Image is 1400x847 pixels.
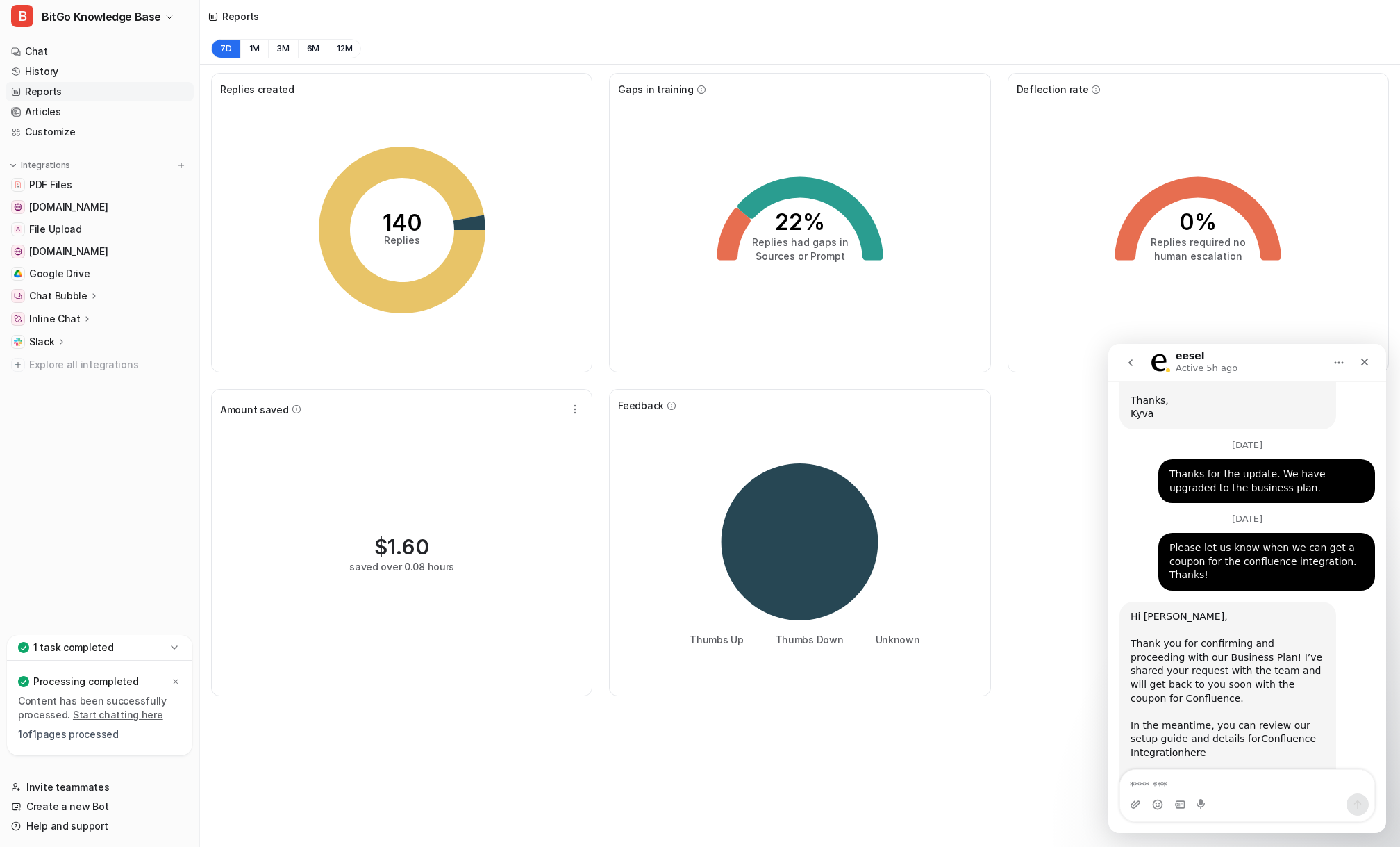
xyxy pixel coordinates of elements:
a: Reports [6,82,194,101]
span: [DOMAIN_NAME] [29,200,108,214]
img: Inline Chat [14,315,22,323]
button: 12M [328,39,361,58]
button: 3M [268,39,298,58]
a: Articles [6,102,194,122]
div: Thank you for confirming and proceeding with our Business Plan! I’ve shared your request with the... [22,293,217,375]
img: Slack [14,338,22,346]
li: Thumbs Up [680,632,743,647]
a: developers.bitgo.com[DOMAIN_NAME] [6,197,194,217]
iframe: Intercom live chat [1108,344,1386,833]
span: PDF Files [29,178,72,192]
span: Explore all integrations [29,354,188,376]
p: Integrations [21,160,70,171]
div: $ [374,534,429,559]
div: saved over 0.08 hours [349,559,454,574]
a: Start chatting here [73,709,163,721]
a: Confluence Integration [22,389,208,414]
span: Replies created [220,82,294,97]
img: Chat Bubble [14,292,22,300]
img: explore all integrations [11,358,25,372]
span: BitGo Knowledge Base [42,7,161,26]
span: Deflection rate [1017,82,1089,97]
span: Amount saved [220,402,289,417]
div: Hi [PERSON_NAME],​Thank you for confirming and proceeding with our Business Plan! I’ve shared you... [11,258,228,465]
a: Invite teammates [6,778,194,797]
tspan: Sources or Prompt [755,250,844,262]
div: In the meantime, you can review our setup guide and details for here [22,375,217,416]
textarea: Message… [12,426,266,450]
img: expand menu [8,161,18,170]
tspan: human escalation [1154,250,1242,262]
div: Thanks, Kyva [22,416,217,457]
span: 1.60 [387,534,429,559]
p: Content has been successfully processed. [18,694,181,722]
div: eesel says… [11,258,267,495]
p: Chat Bubble [29,289,87,303]
a: Customize [6,122,194,142]
p: Slack [29,335,55,349]
img: File Upload [14,225,22,233]
tspan: 22% [775,208,825,236]
a: Google DriveGoogle Drive [6,264,194,283]
p: Inline Chat [29,312,81,326]
span: Google Drive [29,267,90,281]
img: Google Drive [14,270,22,278]
button: Gif picker [66,455,77,466]
tspan: Replies required no [1151,236,1246,248]
button: Emoji picker [44,455,55,466]
button: Upload attachment [22,455,33,466]
a: PDF FilesPDF Files [6,175,194,195]
tspan: Replies [384,234,420,246]
button: 7D [211,39,240,58]
tspan: 0% [1179,208,1217,236]
p: 1 of 1 pages processed [18,727,181,741]
span: Feedback [618,398,664,413]
span: Gaps in training [618,82,694,97]
p: Processing completed [33,675,138,689]
button: 1M [240,39,269,58]
a: History [6,62,194,81]
div: Hi [PERSON_NAME], ​ [22,266,217,293]
a: Create a new Bot [6,797,194,816]
button: Integrations [6,158,74,172]
tspan: Replies had gaps in [751,236,848,248]
a: Help and support [6,816,194,836]
button: Send a message… [238,450,260,472]
img: www.bitgo.com [14,247,22,256]
img: developers.bitgo.com [14,203,22,211]
a: Explore all integrations [6,355,194,375]
p: 1 task completed [33,641,114,655]
a: www.bitgo.com[DOMAIN_NAME] [6,242,194,261]
img: menu_add.svg [176,161,186,170]
div: Reports [222,9,259,24]
button: 6M [298,39,328,58]
tspan: 140 [382,209,422,236]
a: Chat [6,42,194,61]
span: File Upload [29,222,82,236]
button: Start recording [88,455,99,466]
img: PDF Files [14,181,22,189]
span: B [11,5,33,27]
li: Thumbs Down [766,632,844,647]
span: [DOMAIN_NAME] [29,245,108,258]
a: File UploadFile Upload [6,220,194,239]
li: Unknown [866,632,920,647]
